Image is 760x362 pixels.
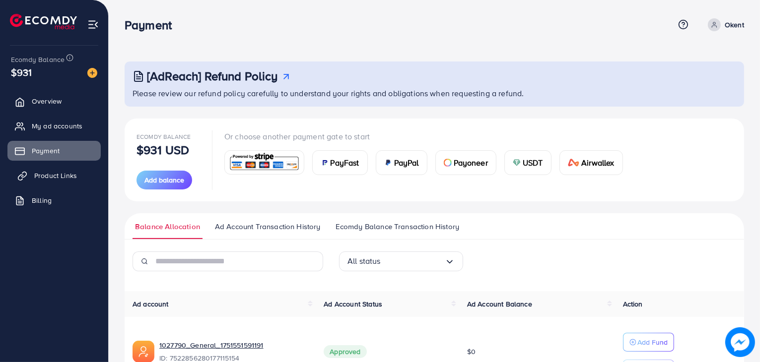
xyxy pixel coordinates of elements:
img: card [444,159,452,167]
span: Ad Account Status [324,299,382,309]
img: logo [10,14,77,29]
span: Ecomdy Balance [11,55,65,64]
div: Search for option [339,251,463,271]
a: Overview [7,91,101,111]
input: Search for option [381,253,445,269]
h3: [AdReach] Refund Policy [147,69,278,83]
a: Product Links [7,166,101,185]
img: card [321,159,329,167]
span: Ad Account Balance [467,299,532,309]
img: card [568,159,580,167]
span: PayFast [331,157,359,169]
a: cardPayoneer [435,150,496,175]
img: image [87,68,97,78]
button: Add Fund [623,333,674,352]
img: menu [87,19,99,30]
span: USDT [523,157,543,169]
span: Approved [324,345,366,358]
span: Add balance [144,175,184,185]
span: Ecomdy Balance [137,132,191,141]
p: Add Fund [637,336,668,348]
img: card [513,159,521,167]
span: Action [623,299,643,309]
a: cardPayPal [376,150,427,175]
p: Or choose another payment gate to start [224,130,631,142]
span: Ad Account Transaction History [215,221,321,232]
span: Balance Allocation [135,221,200,232]
a: Okent [704,18,744,31]
a: Payment [7,141,101,161]
a: Billing [7,190,101,210]
a: My ad accounts [7,116,101,136]
span: Payment [32,146,60,156]
span: Ecomdy Balance Transaction History [336,221,459,232]
span: Ad account [133,299,169,309]
a: cardPayFast [312,150,368,175]
button: Add balance [137,171,192,189]
a: cardAirwallex [559,150,623,175]
span: All status [347,253,381,269]
p: Please review our refund policy carefully to understand your rights and obligations when requesti... [133,87,738,99]
img: image [725,327,755,357]
span: PayPal [394,157,419,169]
a: card [224,150,304,175]
span: $931 [11,65,32,79]
h3: Payment [125,18,180,32]
span: Airwallex [581,157,614,169]
a: cardUSDT [504,150,552,175]
span: Billing [32,195,52,205]
span: My ad accounts [32,121,82,131]
a: 1027790_General_1751551591191 [159,340,264,350]
span: Product Links [34,171,77,181]
p: $931 USD [137,144,189,156]
span: Overview [32,96,62,106]
span: $0 [467,347,476,357]
img: card [228,152,301,173]
img: card [384,159,392,167]
span: Payoneer [454,157,488,169]
p: Okent [725,19,744,31]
